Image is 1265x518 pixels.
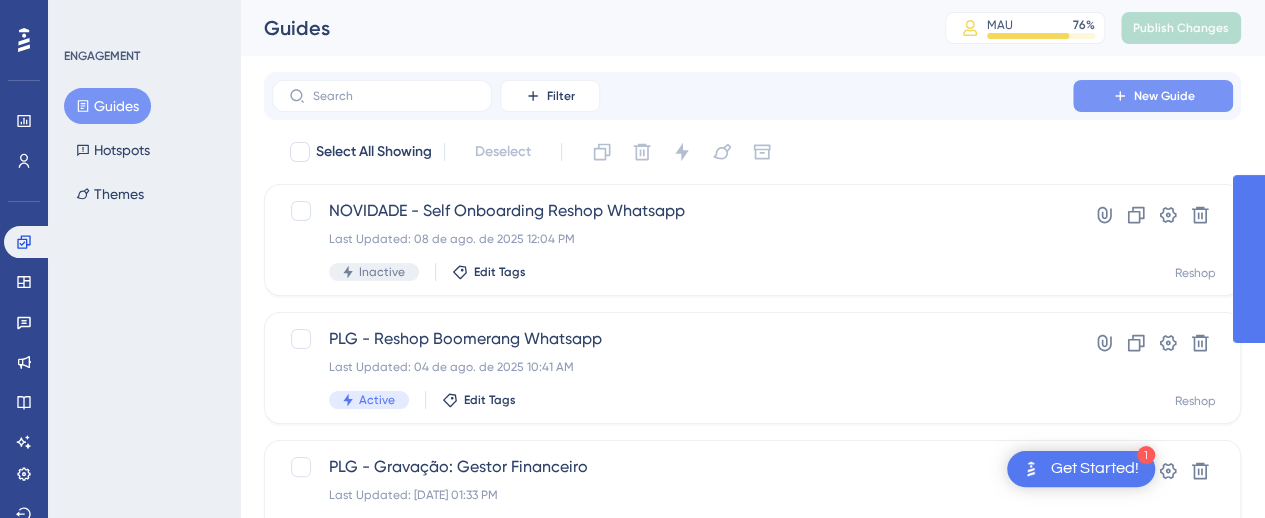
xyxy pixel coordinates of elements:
[442,392,516,408] button: Edit Tags
[64,176,156,212] button: Themes
[1007,451,1155,487] div: Open Get Started! checklist, remaining modules: 1
[457,134,549,170] button: Deselect
[1019,457,1043,481] img: launcher-image-alternative-text
[329,327,1016,351] span: PLG - Reshop Boomerang Whatsapp
[264,14,895,42] div: Guides
[313,89,475,103] input: Search
[1073,17,1095,33] div: 76 %
[329,359,1016,375] div: Last Updated: 04 de ago. de 2025 10:41 AM
[500,80,600,112] button: Filter
[329,199,1016,223] span: NOVIDADE - Self Onboarding Reshop Whatsapp
[359,392,395,408] span: Active
[474,264,526,280] span: Edit Tags
[1073,80,1233,112] button: New Guide
[1175,393,1216,409] div: Reshop
[316,140,432,164] span: Select All Showing
[64,48,140,64] div: ENGAGEMENT
[64,132,162,168] button: Hotspots
[64,88,151,124] button: Guides
[452,264,526,280] button: Edit Tags
[329,455,1016,479] span: PLG - Gravação: Gestor Financeiro
[329,231,1016,247] div: Last Updated: 08 de ago. de 2025 12:04 PM
[1175,265,1216,281] div: Reshop
[464,392,516,408] span: Edit Tags
[987,17,1013,33] div: MAU
[329,487,1016,503] div: Last Updated: [DATE] 01:33 PM
[547,88,575,104] span: Filter
[1121,12,1241,44] button: Publish Changes
[1133,20,1229,36] span: Publish Changes
[475,140,531,164] span: Deselect
[1051,458,1139,480] div: Get Started!
[359,264,405,280] span: Inactive
[1137,446,1155,464] div: 1
[1134,88,1195,104] span: New Guide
